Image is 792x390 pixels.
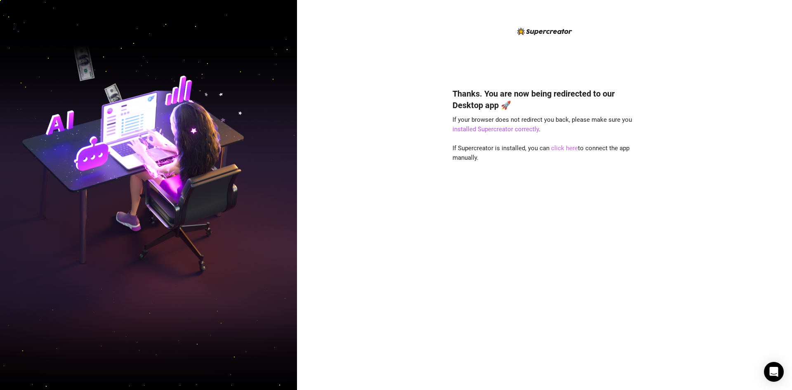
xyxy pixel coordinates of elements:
a: installed Supercreator correctly [453,125,539,133]
img: logo-BBDzfeDw.svg [517,28,572,35]
h4: Thanks. You are now being redirected to our Desktop app 🚀 [453,88,636,111]
a: click here [551,144,578,152]
span: If your browser does not redirect you back, please make sure you . [453,116,632,133]
div: Open Intercom Messenger [764,362,784,382]
span: If Supercreator is installed, you can to connect the app manually. [453,144,629,162]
